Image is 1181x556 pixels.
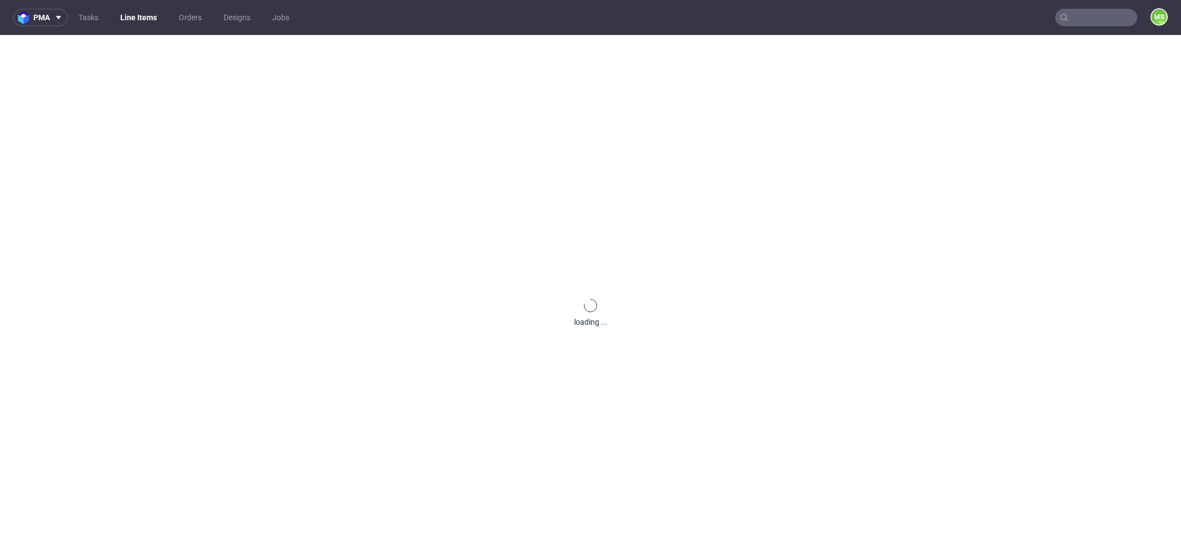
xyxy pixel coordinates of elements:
[72,9,105,26] a: Tasks
[13,9,68,26] button: pma
[217,9,257,26] a: Designs
[574,317,607,327] div: loading ...
[1151,9,1167,25] figcaption: MS
[18,11,33,24] img: logo
[266,9,296,26] a: Jobs
[172,9,208,26] a: Orders
[33,14,50,21] span: pma
[114,9,163,26] a: Line Items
